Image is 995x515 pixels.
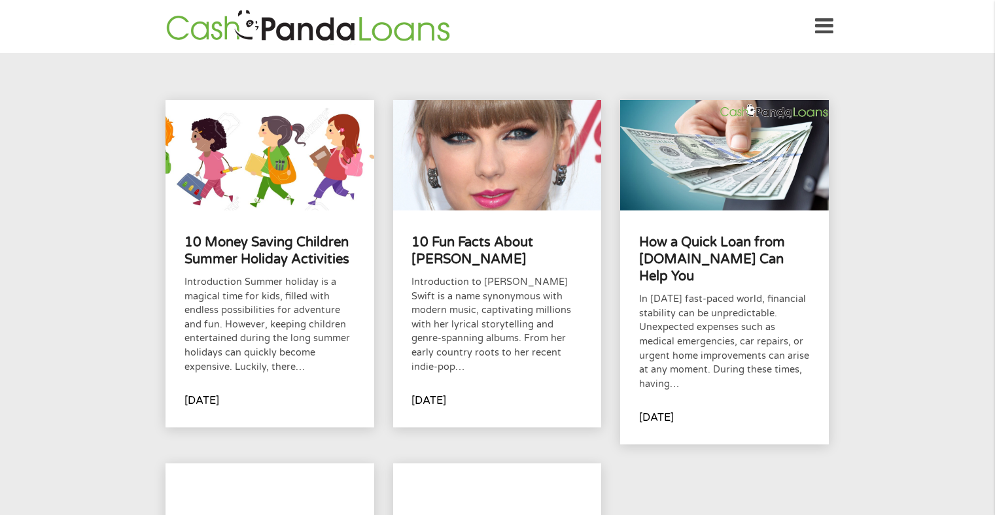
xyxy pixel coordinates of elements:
p: [DATE] [411,393,446,408]
a: 10 Fun Facts About [PERSON_NAME]Introduction to [PERSON_NAME] Swift is a name synonymous with mod... [393,100,602,427]
h4: 10 Fun Facts About [PERSON_NAME] [411,234,582,269]
p: In [DATE] fast-paced world, financial stability can be unpredictable. Unexpected expenses such as... [639,292,810,391]
h4: 10 Money Saving Children Summer Holiday Activities [184,234,355,269]
p: [DATE] [639,410,674,425]
a: How a Quick Loan from [DOMAIN_NAME] Can Help YouIn [DATE] fast-paced world, financial stability c... [620,100,829,444]
p: Introduction to [PERSON_NAME] Swift is a name synonymous with modern music, captivating millions ... [411,275,582,374]
p: [DATE] [184,393,219,408]
a: 10 Money Saving Children Summer Holiday ActivitiesIntroduction Summer holiday is a magical time f... [166,100,374,427]
img: GetLoanNow Logo [162,8,454,45]
p: Introduction Summer holiday is a magical time for kids, filled with endless possibilities for adv... [184,275,355,374]
h4: How a Quick Loan from [DOMAIN_NAME] Can Help You [639,234,810,286]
